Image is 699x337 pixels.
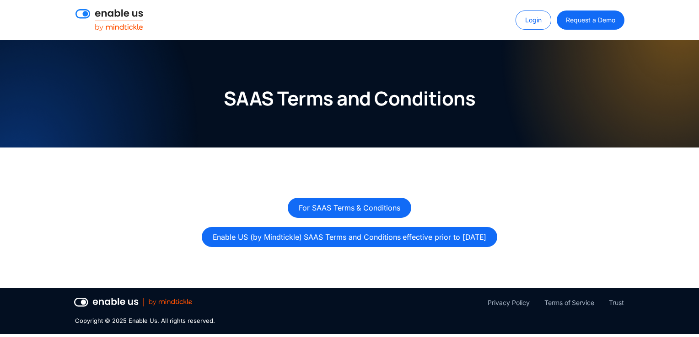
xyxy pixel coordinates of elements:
h1: SAAS Terms and Conditions [224,86,476,111]
a: Request a Demo [557,11,624,30]
a: Login [516,11,551,30]
a: Terms of Service [544,297,594,308]
div: Copyright © 2025 Enable Us. All rights reserved. [75,316,215,326]
a: Enable US (by Mindtickle) SAAS Terms and Conditions effective prior to [DATE] [202,227,498,247]
a: For SAAS Terms & Conditions [288,198,411,218]
a: Trust [609,297,624,308]
a: Privacy Policy [488,297,529,308]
